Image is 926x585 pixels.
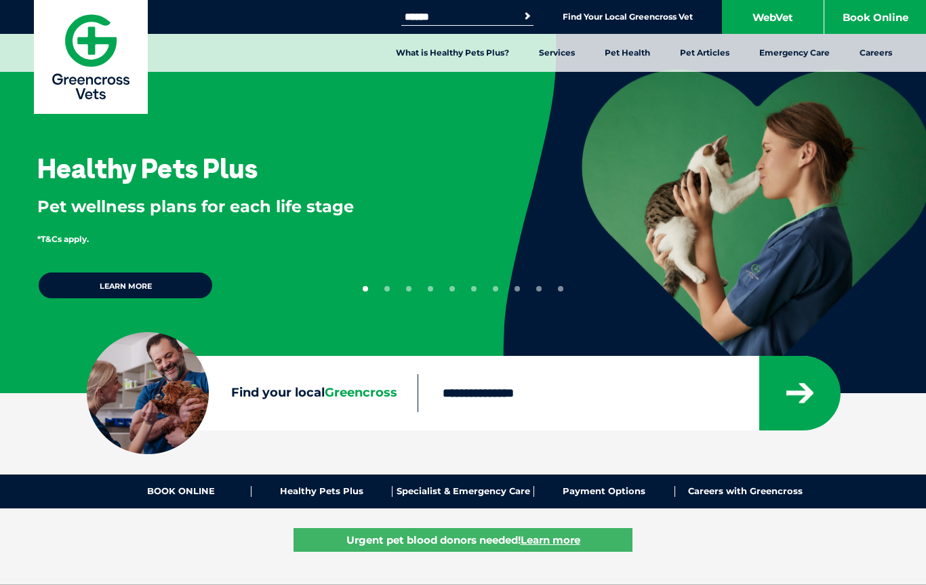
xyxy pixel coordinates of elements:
[110,486,251,497] a: BOOK ONLINE
[384,286,390,291] button: 2 of 10
[37,195,459,218] p: Pet wellness plans for each life stage
[493,286,498,291] button: 7 of 10
[294,528,632,552] a: Urgent pet blood donors needed!Learn more
[744,34,845,72] a: Emergency Care
[325,385,397,400] span: Greencross
[392,486,534,497] a: Specialist & Emergency Care
[37,271,214,300] a: Learn more
[37,234,89,244] span: *T&Cs apply.
[558,286,563,291] button: 10 of 10
[536,286,542,291] button: 9 of 10
[428,286,433,291] button: 4 of 10
[845,34,907,72] a: Careers
[471,286,477,291] button: 6 of 10
[590,34,665,72] a: Pet Health
[521,533,580,546] u: Learn more
[675,486,816,497] a: Careers with Greencross
[449,286,455,291] button: 5 of 10
[37,155,258,182] h3: Healthy Pets Plus
[524,34,590,72] a: Services
[251,486,392,497] a: Healthy Pets Plus
[363,286,368,291] button: 1 of 10
[521,9,534,23] button: Search
[87,383,418,403] label: Find your local
[563,12,693,22] a: Find Your Local Greencross Vet
[406,286,411,291] button: 3 of 10
[665,34,744,72] a: Pet Articles
[515,286,520,291] button: 8 of 10
[381,34,524,72] a: What is Healthy Pets Plus?
[534,486,675,497] a: Payment Options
